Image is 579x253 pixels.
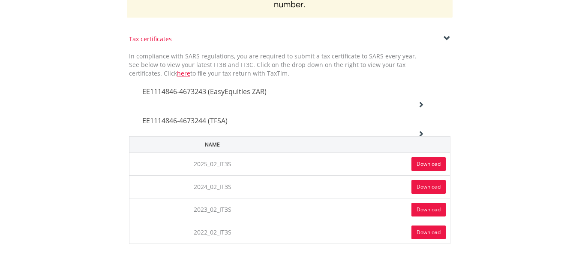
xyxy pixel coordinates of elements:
[129,198,296,221] td: 2023_02_IT3S
[129,175,296,198] td: 2024_02_IT3S
[411,180,446,194] a: Download
[129,52,417,77] span: In compliance with SARS regulations, you are required to submit a tax certificate to SARS every y...
[129,221,296,244] td: 2022_02_IT3S
[142,87,267,96] span: EE1114846-4673243 (EasyEquities ZAR)
[411,157,446,171] a: Download
[129,136,296,152] th: Name
[129,152,296,175] td: 2025_02_IT3S
[411,203,446,216] a: Download
[177,69,190,77] a: here
[411,226,446,239] a: Download
[164,69,289,77] span: Click to file your tax return with TaxTim.
[142,116,228,125] span: EE1114846-4673244 (TFSA)
[129,35,450,43] div: Tax certificates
